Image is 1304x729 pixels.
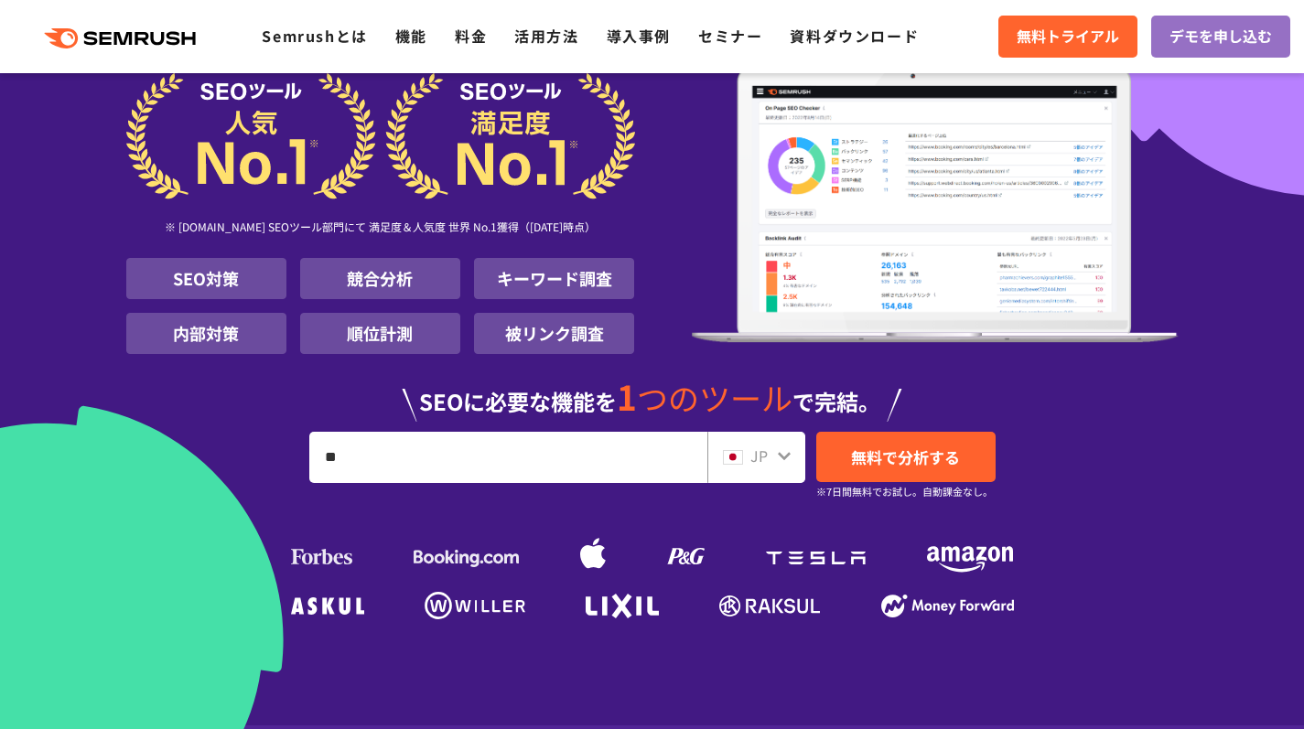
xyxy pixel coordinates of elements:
div: SEOに必要な機能を [126,361,1179,422]
a: Semrushとは [262,25,367,47]
span: JP [750,445,768,466]
li: SEO対策 [126,258,286,299]
span: 1 [617,371,637,421]
a: 無料で分析する [816,432,996,482]
a: 活用方法 [514,25,578,47]
input: URL、キーワードを入力してください [310,433,706,482]
span: 無料トライアル [1017,25,1119,48]
small: ※7日間無料でお試し。自動課金なし。 [816,483,993,500]
li: 被リンク調査 [474,313,634,354]
span: つのツール [637,375,792,420]
li: 内部対策 [126,313,286,354]
span: 無料で分析する [851,445,960,468]
li: 順位計測 [300,313,460,354]
span: デモを申し込む [1169,25,1272,48]
a: 機能 [395,25,427,47]
span: で完結。 [792,385,880,417]
a: 導入事例 [607,25,671,47]
li: 競合分析 [300,258,460,299]
div: ※ [DOMAIN_NAME] SEOツール部門にて 満足度＆人気度 世界 No.1獲得（[DATE]時点） [126,199,635,258]
a: 資料ダウンロード [790,25,919,47]
a: セミナー [698,25,762,47]
a: 料金 [455,25,487,47]
a: 無料トライアル [998,16,1137,58]
a: デモを申し込む [1151,16,1290,58]
li: キーワード調査 [474,258,634,299]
